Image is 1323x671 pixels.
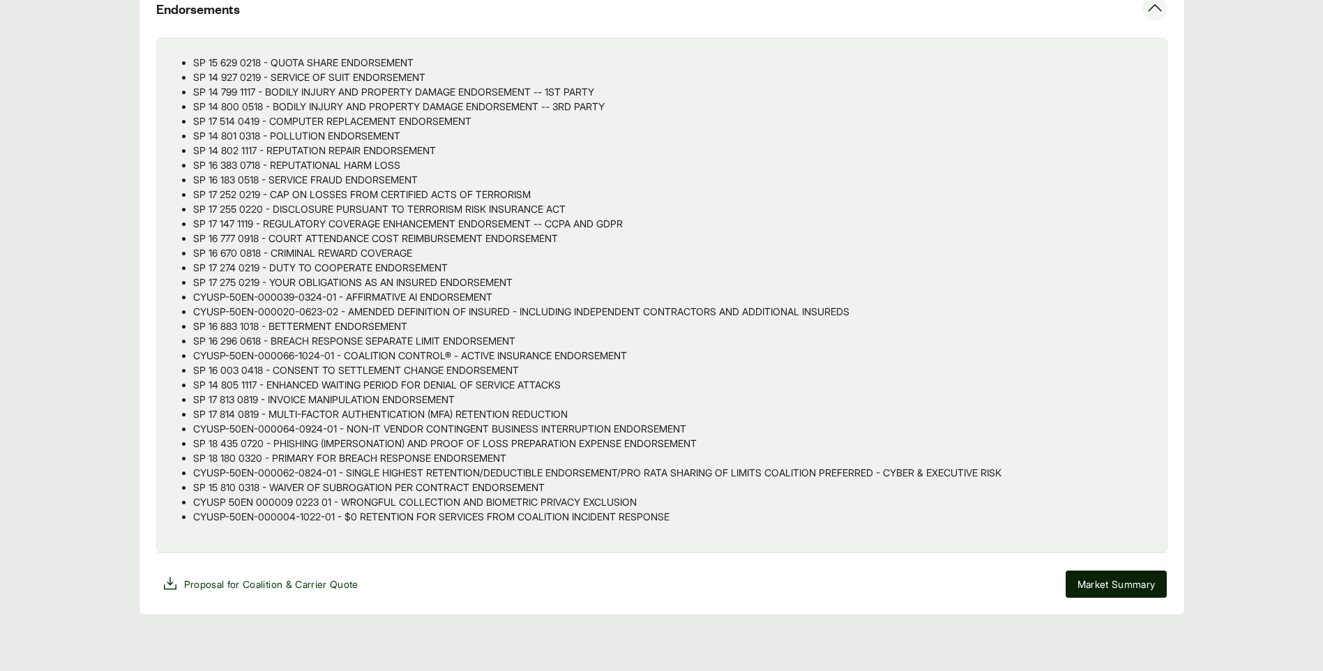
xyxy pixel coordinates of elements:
span: Proposal for [184,577,358,591]
p: CYUSP-50EN-000020-0623-02 - AMENDED DEFINITION OF INSURED - INCLUDING INDEPENDENT CONTRACTORS AND... [193,304,1156,319]
p: SP 16 883 1018 - BETTERMENT ENDORSEMENT [193,319,1156,333]
p: SP 16 296 0618 - BREACH RESPONSE SEPARATE LIMIT ENDORSEMENT [193,333,1156,348]
p: CYUSP 50EN 000009 0223 01 - WRONGFUL COLLECTION AND BIOMETRIC PRIVACY EXCLUSION [193,495,1156,509]
p: SP 16 003 0418 - CONSENT TO SETTLEMENT CHANGE ENDORSEMENT [193,363,1156,377]
p: SP 17 255 0220 - DISCLOSURE PURSUANT TO TERRORISM RISK INSURANCE ACT [193,202,1156,216]
span: & Carrier Quote [286,578,358,590]
span: Coalition [243,578,282,590]
p: SP 16 777 0918 - COURT ATTENDANCE COST REIMBURSEMENT ENDORSEMENT [193,231,1156,246]
p: SP 16 383 0718 - REPUTATIONAL HARM LOSS [193,158,1156,172]
p: SP 18 435 0720 - PHISHING (IMPERSONATION) AND PROOF OF LOSS PREPARATION EXPENSE ENDORSEMENT [193,436,1156,451]
p: CYUSP-50EN-000039-0324-01 - AFFIRMATIVE AI ENDORSEMENT [193,289,1156,304]
p: CYUSP-50EN-000066-1024-01 - COALITION CONTROL® - ACTIVE INSURANCE ENDORSEMENT [193,348,1156,363]
p: SP 17 275 0219 - YOUR OBLIGATIONS AS AN INSURED ENDORSEMENT [193,275,1156,289]
p: SP 16 670 0818 - CRIMINAL REWARD COVERAGE [193,246,1156,260]
p: SP 17 813 0819 - INVOICE MANIPULATION ENDORSEMENT [193,392,1156,407]
p: SP 17 274 0219 - DUTY TO COOPERATE ENDORSEMENT [193,260,1156,275]
p: SP 16 183 0518 - SERVICE FRAUD ENDORSEMENT [193,172,1156,187]
button: Proposal for Coalition & Carrier Quote [156,570,364,598]
span: Market Summary [1078,577,1156,591]
p: CYUSP-50EN-000004-1022-01 - $0 RETENTION FOR SERVICES FROM COALITION INCIDENT RESPONSE [193,509,1156,524]
p: SP 17 814 0819 - MULTI-FACTOR AUTHENTICATION (MFA) RETENTION REDUCTION [193,407,1156,421]
p: SP 14 799 1117 - BODILY INJURY AND PROPERTY DAMAGE ENDORSEMENT -- 1ST PARTY [193,84,1156,99]
p: SP 14 800 0518 - BODILY INJURY AND PROPERTY DAMAGE ENDORSEMENT -- 3RD PARTY [193,99,1156,114]
button: Market Summary [1066,571,1167,598]
p: CYUSP-50EN-000064-0924-01 - NON-IT VENDOR CONTINGENT BUSINESS INTERRUPTION ENDORSEMENT [193,421,1156,436]
p: SP 14 927 0219 - SERVICE OF SUIT ENDORSEMENT [193,70,1156,84]
p: SP 15 810 0318 - WAIVER OF SUBROGATION PER CONTRACT ENDORSEMENT [193,480,1156,495]
p: SP 17 252 0219 - CAP ON LOSSES FROM CERTIFIED ACTS OF TERRORISM [193,187,1156,202]
p: SP 15 629 0218 - QUOTA SHARE ENDORSEMENT [193,55,1156,70]
p: SP 17 147 1119 - REGULATORY COVERAGE ENHANCEMENT ENDORSEMENT -- CCPA AND GDPR [193,216,1156,231]
p: SP 17 514 0419 - COMPUTER REPLACEMENT ENDORSEMENT [193,114,1156,128]
p: SP 14 805 1117 - ENHANCED WAITING PERIOD FOR DENIAL OF SERVICE ATTACKS [193,377,1156,392]
p: CYUSP-50EN-000062-0824-01 - SINGLE HIGHEST RETENTION/DEDUCTIBLE ENDORSEMENT/PRO RATA SHARING OF L... [193,465,1156,480]
p: SP 18 180 0320 - PRIMARY FOR BREACH RESPONSE ENDORSEMENT [193,451,1156,465]
p: SP 14 802 1117 - REPUTATION REPAIR ENDORSEMENT [193,143,1156,158]
p: SP 14 801 0318 - POLLUTION ENDORSEMENT [193,128,1156,143]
